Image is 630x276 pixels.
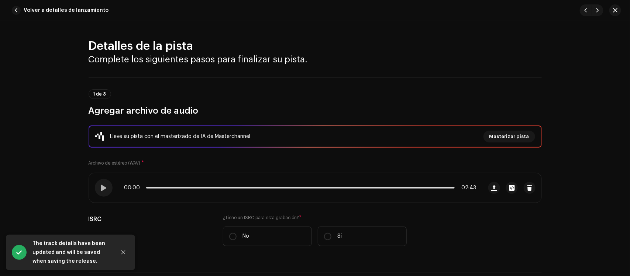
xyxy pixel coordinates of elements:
[116,245,131,260] button: Close
[110,132,251,141] div: Eleve su pista con el masterizado de IA de Masterchannel
[124,185,143,191] span: 00:00
[89,105,542,117] h3: Agregar archivo de audio
[458,185,476,191] span: 02:43
[89,39,542,54] h2: Detalles de la pista
[89,215,211,224] h5: ISRC
[489,129,529,144] span: Masterizar pista
[483,131,535,142] button: Masterizar pista
[32,239,110,266] div: The track details have been updated and will be saved when saving the release.
[89,161,141,165] small: Archivo de estéreo (WAV)
[89,54,542,65] h3: Complete los siguientes pasos para finalizar su pista.
[223,215,407,221] label: ¿Tiene un ISRC para esta grabación?
[337,232,342,240] p: Sí
[242,232,249,240] p: No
